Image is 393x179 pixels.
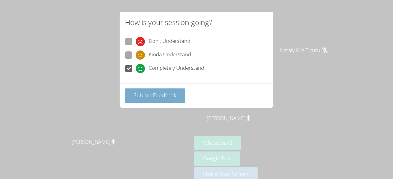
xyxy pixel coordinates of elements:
button: Submit Feedback [125,88,185,103]
span: Don't Understand [149,37,190,46]
span: Kinda Understand [149,50,191,60]
span: Completely Understand [149,64,204,73]
h2: How is your session going? [125,17,212,28]
span: Submit Feedback [134,91,177,99]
